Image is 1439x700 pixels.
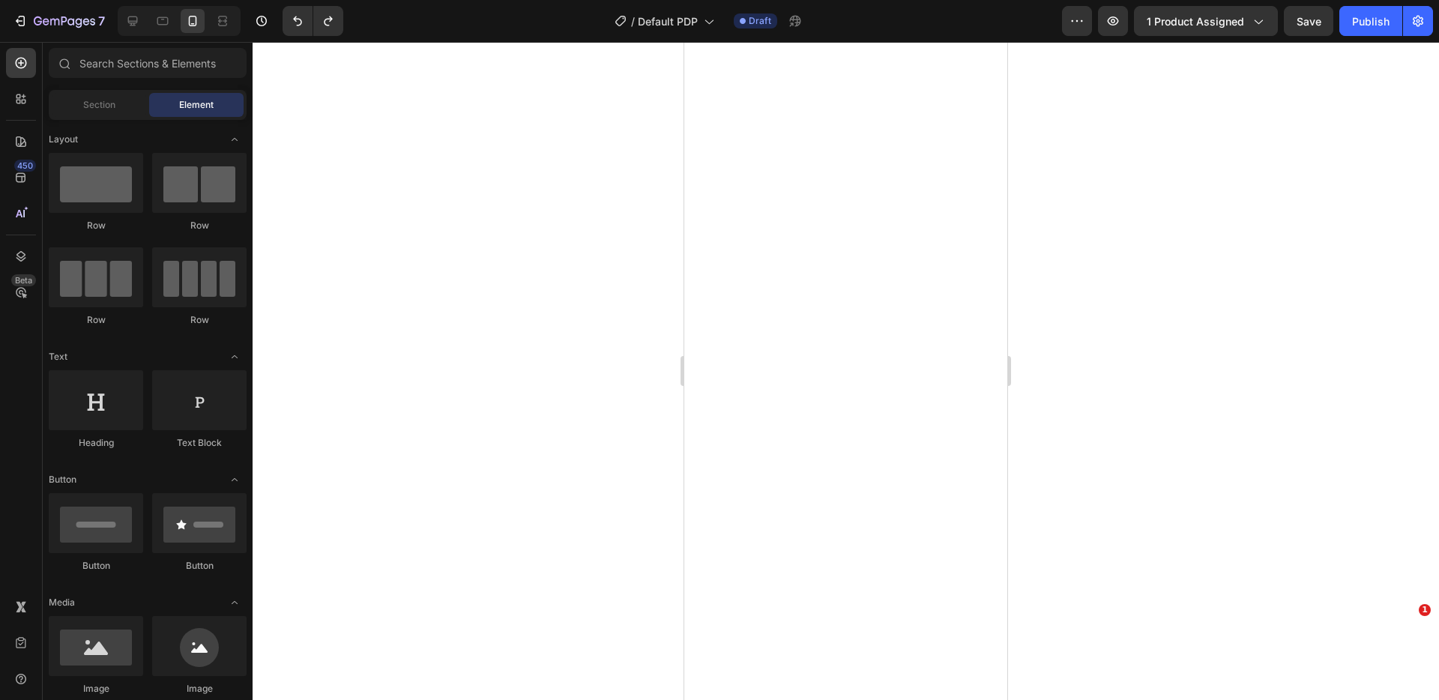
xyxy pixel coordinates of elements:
[1284,6,1333,36] button: Save
[1134,6,1278,36] button: 1 product assigned
[1339,6,1402,36] button: Publish
[1352,13,1390,29] div: Publish
[283,6,343,36] div: Undo/Redo
[98,12,105,30] p: 7
[49,559,143,573] div: Button
[223,591,247,615] span: Toggle open
[49,133,78,146] span: Layout
[49,350,67,363] span: Text
[49,436,143,450] div: Heading
[152,682,247,696] div: Image
[179,98,214,112] span: Element
[1297,15,1321,28] span: Save
[49,682,143,696] div: Image
[1147,13,1244,29] span: 1 product assigned
[152,559,247,573] div: Button
[152,436,247,450] div: Text Block
[49,48,247,78] input: Search Sections & Elements
[223,468,247,492] span: Toggle open
[223,127,247,151] span: Toggle open
[49,596,75,609] span: Media
[49,473,76,486] span: Button
[49,219,143,232] div: Row
[1419,604,1431,616] span: 1
[6,6,112,36] button: 7
[223,345,247,369] span: Toggle open
[49,313,143,327] div: Row
[83,98,115,112] span: Section
[11,274,36,286] div: Beta
[631,13,635,29] span: /
[14,160,36,172] div: 450
[749,14,771,28] span: Draft
[1388,627,1424,663] iframe: Intercom live chat
[638,13,698,29] span: Default PDP
[152,313,247,327] div: Row
[684,42,1007,700] iframe: To enrich screen reader interactions, please activate Accessibility in Grammarly extension settings
[152,219,247,232] div: Row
